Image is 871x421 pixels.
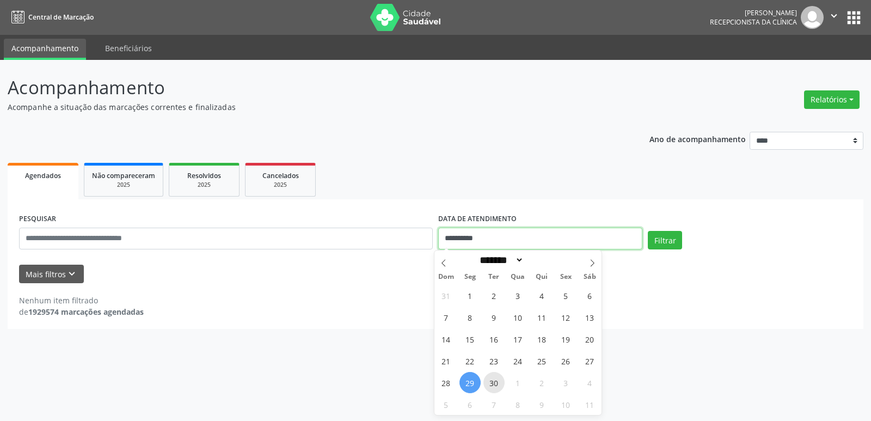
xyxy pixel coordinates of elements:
span: Ter [482,273,506,280]
span: Setembro 21, 2025 [436,350,457,371]
span: Setembro 27, 2025 [579,350,600,371]
span: Setembro 8, 2025 [459,307,481,328]
img: img [801,6,824,29]
span: Setembro 12, 2025 [555,307,576,328]
span: Setembro 29, 2025 [459,372,481,393]
span: Setembro 9, 2025 [483,307,505,328]
span: Setembro 7, 2025 [436,307,457,328]
span: Setembro 1, 2025 [459,285,481,306]
span: Setembro 28, 2025 [436,372,457,393]
div: de [19,306,144,318]
i: keyboard_arrow_down [66,268,78,280]
input: Year [524,254,560,266]
span: Setembro 2, 2025 [483,285,505,306]
span: Outubro 11, 2025 [579,394,600,415]
span: Setembro 11, 2025 [531,307,553,328]
div: 2025 [177,181,231,189]
span: Setembro 23, 2025 [483,350,505,371]
select: Month [476,254,524,266]
span: Outubro 5, 2025 [436,394,457,415]
span: Dom [434,273,458,280]
span: Setembro 25, 2025 [531,350,553,371]
div: [PERSON_NAME] [710,8,797,17]
span: Cancelados [262,171,299,180]
span: Qua [506,273,530,280]
label: PESQUISAR [19,211,56,228]
span: Outubro 9, 2025 [531,394,553,415]
label: DATA DE ATENDIMENTO [438,211,517,228]
div: 2025 [92,181,155,189]
span: Qui [530,273,554,280]
span: Setembro 24, 2025 [507,350,529,371]
button:  [824,6,844,29]
span: Agosto 31, 2025 [436,285,457,306]
span: Outubro 4, 2025 [579,372,600,393]
span: Outubro 3, 2025 [555,372,576,393]
span: Setembro 6, 2025 [579,285,600,306]
span: Outubro 7, 2025 [483,394,505,415]
p: Acompanhe a situação das marcações correntes e finalizadas [8,101,606,113]
span: Setembro 22, 2025 [459,350,481,371]
span: Setembro 30, 2025 [483,372,505,393]
span: Outubro 2, 2025 [531,372,553,393]
span: Agendados [25,171,61,180]
span: Setembro 10, 2025 [507,307,529,328]
a: Central de Marcação [8,8,94,26]
span: Outubro 10, 2025 [555,394,576,415]
span: Outubro 8, 2025 [507,394,529,415]
span: Setembro 4, 2025 [531,285,553,306]
span: Sex [554,273,578,280]
span: Setembro 3, 2025 [507,285,529,306]
span: Resolvidos [187,171,221,180]
button: apps [844,8,863,27]
span: Setembro 14, 2025 [436,328,457,350]
span: Outubro 6, 2025 [459,394,481,415]
a: Acompanhamento [4,39,86,60]
span: Não compareceram [92,171,155,180]
span: Setembro 5, 2025 [555,285,576,306]
button: Filtrar [648,231,682,249]
span: Sáb [578,273,602,280]
span: Setembro 20, 2025 [579,328,600,350]
i:  [828,10,840,22]
a: Beneficiários [97,39,160,58]
div: 2025 [253,181,308,189]
span: Recepcionista da clínica [710,17,797,27]
span: Setembro 16, 2025 [483,328,505,350]
div: Nenhum item filtrado [19,295,144,306]
span: Seg [458,273,482,280]
span: Setembro 15, 2025 [459,328,481,350]
span: Setembro 17, 2025 [507,328,529,350]
span: Outubro 1, 2025 [507,372,529,393]
p: Ano de acompanhamento [649,132,746,145]
span: Setembro 13, 2025 [579,307,600,328]
span: Setembro 18, 2025 [531,328,553,350]
span: Central de Marcação [28,13,94,22]
button: Relatórios [804,90,860,109]
p: Acompanhamento [8,74,606,101]
button: Mais filtroskeyboard_arrow_down [19,265,84,284]
span: Setembro 26, 2025 [555,350,576,371]
span: Setembro 19, 2025 [555,328,576,350]
strong: 1929574 marcações agendadas [28,307,144,317]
